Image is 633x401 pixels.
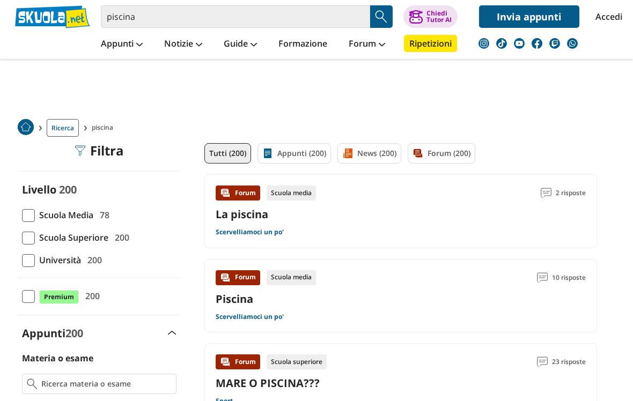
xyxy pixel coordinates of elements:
[496,38,507,49] img: tiktok
[537,357,548,367] img: Commenti lettura
[408,143,475,164] a: Forum (200)
[98,35,145,54] a: Appunti
[567,38,578,49] img: WhatsApp
[337,143,401,164] a: News (200)
[221,35,260,54] a: Guide
[552,354,586,369] span: 23 risposte
[479,38,489,49] img: instagram
[161,35,205,54] a: Notizie
[216,354,260,369] div: Forum
[216,313,284,321] a: Scervelliamoci un po'
[413,148,423,159] img: Forum filtro contenuto
[75,143,124,158] div: Filtra
[257,143,331,164] a: Appunti (200)
[216,207,268,221] a: La piscina
[22,352,93,364] label: Materia o esame
[35,231,108,244] span: Scuola Superiore
[373,9,389,25] img: Cerca appunti, riassunti o versioni
[18,119,34,135] img: Home
[216,292,253,306] a: Piscina
[216,228,284,236] a: Scervelliamoci un po'
[18,119,34,137] a: Home
[92,119,117,137] span: piscina
[168,331,176,335] img: Apri e chiudi sezione
[39,290,79,304] span: Premium
[59,182,77,197] span: 200
[216,185,260,200] div: Forum
[262,148,273,159] img: Appunti filtro contenuto
[22,326,83,340] label: Appunti
[220,188,231,198] img: Forum contenuto
[267,270,316,285] div: Scuola media
[346,35,388,54] a: Forum
[35,253,81,267] span: Università
[342,148,353,159] img: News filtro contenuto
[370,5,393,28] button: Search Button
[95,208,109,222] span: 78
[220,272,231,283] img: Forum contenuto
[537,272,548,283] img: Commenti lettura
[267,185,316,200] div: Scuola media
[204,143,251,164] a: Tutti (200)
[514,38,525,49] img: youtube
[75,145,86,156] img: Filtra filtri mobile
[276,35,330,54] a: Formazione
[41,378,172,389] input: Ricerca materia o esame
[216,376,320,390] a: MARE O PISCINA???
[220,357,231,367] img: Forum contenuto
[47,119,79,137] a: Ricerca
[426,10,452,23] div: Chiedi Tutor AI
[404,35,457,52] a: Ripetizioni
[267,354,327,369] div: Scuola superiore
[111,231,129,244] span: 200
[552,270,586,285] span: 10 risposte
[595,5,618,28] a: Accedi
[556,185,586,200] span: 2 risposte
[81,289,100,303] span: 200
[83,253,102,267] span: 200
[532,38,542,49] img: facebook
[65,326,83,340] span: 200
[479,5,579,28] a: Invia appunti
[101,5,370,28] input: Cerca appunti, riassunti o versioni
[541,188,551,198] img: Commenti lettura
[27,378,37,389] img: Ricerca materia o esame
[22,182,56,197] label: Livello
[403,5,458,28] button: ChiediTutor AI
[549,38,560,49] img: twitch
[216,270,260,285] div: Forum
[35,208,93,222] span: Scuola Media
